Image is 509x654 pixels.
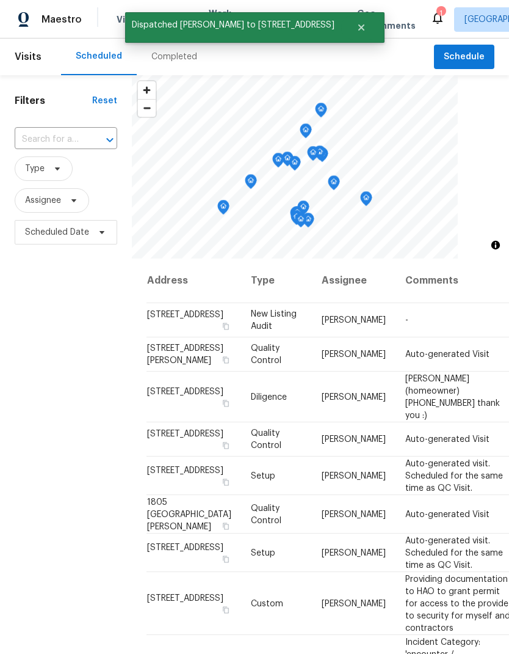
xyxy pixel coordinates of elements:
div: Map marker [297,200,309,219]
div: Map marker [315,103,327,122]
span: Auto-generated visit. Scheduled for the same time as QC Visit. [405,459,503,492]
button: Copy Address [220,440,231,451]
span: [STREET_ADDRESS] [147,310,223,319]
span: [STREET_ADDRESS] [147,593,223,602]
span: Visits [15,43,42,70]
span: [STREET_ADDRESS] [147,387,223,395]
div: Map marker [245,174,257,193]
span: Scheduled Date [25,226,89,238]
span: Assignee [25,194,61,207]
span: [PERSON_NAME] [322,435,386,444]
span: Work Orders [209,7,240,32]
span: Type [25,163,45,175]
button: Copy Address [220,520,231,531]
span: Auto-generated Visit [405,510,489,518]
span: Geo Assignments [357,7,416,32]
span: Setup [251,548,275,557]
th: Assignee [312,259,395,303]
span: [STREET_ADDRESS][PERSON_NAME] [147,344,223,365]
button: Copy Address [220,553,231,564]
span: Toggle attribution [492,238,499,252]
span: Visits [117,13,142,26]
div: Completed [151,51,197,63]
span: Schedule [444,50,485,65]
span: [PERSON_NAME] [322,548,386,557]
div: Map marker [295,213,307,232]
button: Close [341,15,381,40]
span: [STREET_ADDRESS] [147,543,223,551]
div: Map marker [314,145,326,164]
span: Custom [251,599,283,608]
div: Scheduled [76,50,122,62]
div: Map marker [217,200,229,219]
span: [STREET_ADDRESS] [147,430,223,438]
span: [PERSON_NAME] [322,471,386,480]
span: [PERSON_NAME] (homeowner) [PHONE_NUMBER] thank you :) [405,374,500,419]
span: Auto-generated visit. Scheduled for the same time as QC Visit. [405,536,503,569]
span: Quality Control [251,504,281,524]
span: Auto-generated Visit [405,350,489,359]
span: Setup [251,471,275,480]
span: Zoom out [138,100,156,117]
button: Zoom out [138,99,156,117]
span: [PERSON_NAME] [322,599,386,608]
div: Map marker [289,156,301,175]
span: 1805 [GEOGRAPHIC_DATA][PERSON_NAME] [147,498,231,531]
div: 1 [436,7,445,20]
div: Reset [92,95,117,107]
span: Quality Control [251,429,281,450]
span: - [405,316,408,325]
span: [PERSON_NAME] [322,392,386,401]
div: Map marker [291,210,303,229]
input: Search for an address... [15,130,83,149]
div: Map marker [307,146,319,165]
div: Map marker [272,153,284,172]
span: Auto-generated Visit [405,435,489,444]
th: Address [146,259,241,303]
h1: Filters [15,95,92,107]
span: [PERSON_NAME] [322,316,386,325]
span: Maestro [42,13,82,26]
button: Copy Address [220,604,231,615]
canvas: Map [132,75,458,259]
button: Copy Address [220,476,231,487]
div: Map marker [328,175,340,194]
button: Toggle attribution [488,238,503,252]
span: Dispatched [PERSON_NAME] to [STREET_ADDRESS] [125,12,341,38]
div: Map marker [360,191,372,210]
span: [PERSON_NAME] [322,510,386,518]
button: Open [101,131,118,149]
span: [STREET_ADDRESS] [147,466,223,474]
span: [PERSON_NAME] [322,350,386,359]
div: Map marker [290,207,302,226]
button: Schedule [434,45,494,70]
div: Map marker [300,123,312,142]
div: Map marker [281,152,294,171]
button: Zoom in [138,81,156,99]
div: Map marker [291,206,303,225]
